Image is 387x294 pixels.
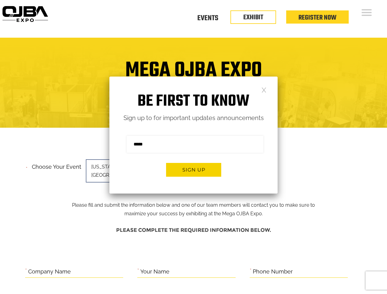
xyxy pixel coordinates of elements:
p: Sign up to for important updates announcements [109,113,278,123]
h4: Trade Show Exhibit Space Application [5,92,382,103]
h1: Mega OJBA Expo [5,62,382,86]
button: Sign up [166,163,221,177]
a: Register Now [298,13,336,23]
span: [US_STATE][GEOGRAPHIC_DATA] [86,159,172,183]
h1: Be first to know [109,92,278,111]
a: EXHIBIT [243,12,263,23]
label: Choose your event [28,158,81,172]
a: Close [261,87,267,92]
label: Phone Number [253,267,293,277]
label: Company Name [28,267,71,277]
h4: Please complete the required information below. [25,224,362,236]
p: Please fill and submit the information below and one of our team members will contact you to make... [67,162,320,218]
label: Your Name [140,267,169,277]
